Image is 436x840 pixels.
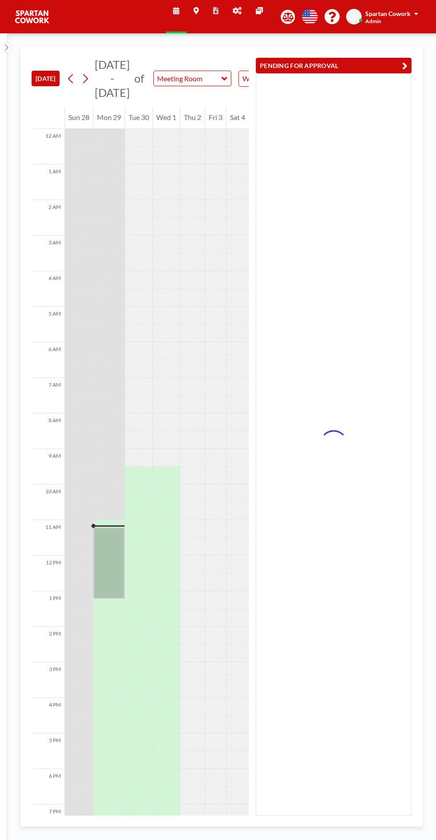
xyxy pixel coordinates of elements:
[32,556,65,591] div: 12 PM
[239,71,316,86] div: Search for option
[226,107,249,129] div: Sat 4
[32,307,65,342] div: 5 AM
[125,107,153,129] div: Tue 30
[32,378,65,413] div: 7 AM
[32,520,65,556] div: 11 AM
[32,342,65,378] div: 6 AM
[32,164,65,200] div: 1 AM
[32,71,60,86] button: [DATE]
[65,107,93,129] div: Sun 28
[32,769,65,804] div: 6 PM
[32,733,65,769] div: 5 PM
[205,107,226,129] div: Fri 3
[256,58,412,73] button: PENDING FOR APPROVAL
[180,107,205,129] div: Thu 2
[32,804,65,840] div: 7 PM
[14,8,50,26] img: organization-logo
[32,413,65,449] div: 8 AM
[153,107,180,129] div: Wed 1
[95,58,130,99] span: [DATE] - [DATE]
[32,662,65,698] div: 3 PM
[32,271,65,307] div: 4 AM
[134,72,144,85] span: of
[32,627,65,662] div: 2 PM
[32,200,65,236] div: 2 AM
[154,71,222,86] input: Meeting Room
[350,13,358,21] span: SC
[365,10,411,17] span: Spartan Cowork
[32,449,65,484] div: 9 AM
[93,107,125,129] div: Mon 29
[241,73,291,84] span: WEEKLY VIEW
[365,18,381,24] span: Admin
[32,698,65,733] div: 4 PM
[32,591,65,627] div: 1 PM
[32,484,65,520] div: 10 AM
[32,129,65,164] div: 12 AM
[32,236,65,271] div: 3 AM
